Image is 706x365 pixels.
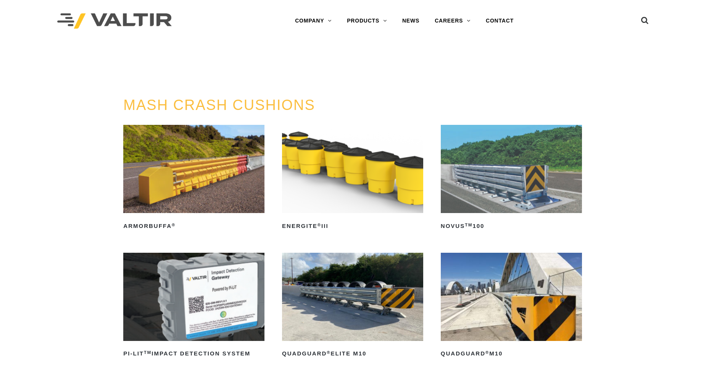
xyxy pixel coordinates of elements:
a: MASH CRASH CUSHIONS [123,97,315,113]
h2: QuadGuard Elite M10 [282,348,423,360]
h2: ArmorBuffa [123,220,264,232]
h2: PI-LIT Impact Detection System [123,348,264,360]
h2: QuadGuard M10 [441,348,582,360]
a: CONTACT [478,13,521,29]
a: NOVUSTM100 [441,125,582,232]
a: PRODUCTS [339,13,395,29]
sup: TM [144,350,152,355]
sup: ® [172,223,176,227]
a: CAREERS [427,13,478,29]
sup: TM [465,223,472,227]
a: COMPANY [287,13,339,29]
h2: NOVUS 100 [441,220,582,232]
a: QuadGuard®Elite M10 [282,253,423,360]
h2: ENERGITE III [282,220,423,232]
a: ArmorBuffa® [123,125,264,232]
sup: ® [318,223,321,227]
a: ENERGITE®III [282,125,423,232]
a: PI-LITTMImpact Detection System [123,253,264,360]
sup: ® [485,350,489,355]
img: Valtir [57,13,172,29]
sup: ® [327,350,330,355]
a: QuadGuard®M10 [441,253,582,360]
a: NEWS [395,13,427,29]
